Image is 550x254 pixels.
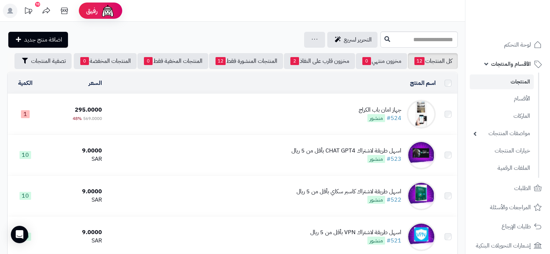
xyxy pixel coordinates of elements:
[470,108,534,124] a: الماركات
[367,237,385,245] span: منشور
[504,40,531,50] span: لوحة التحكم
[367,196,385,204] span: منشور
[470,126,534,141] a: مواصفات المنتجات
[407,222,436,251] img: اسهل طريقة لاشتراك VPN بأقل من 5 ريال
[31,57,66,65] span: تصفية المنتجات
[367,155,385,163] span: منشور
[46,228,102,237] div: 9.0000
[310,228,401,237] div: اسهل طريقة لاشتراك VPN بأقل من 5 ريال
[20,151,31,159] span: 10
[470,91,534,107] a: الأقسام
[367,114,385,122] span: منشور
[80,57,89,65] span: 0
[46,188,102,196] div: 9.0000
[290,57,299,65] span: 2
[8,32,68,48] a: اضافة منتج جديد
[20,192,31,200] span: 10
[470,218,546,235] a: طلبات الإرجاع
[491,59,531,69] span: الأقسام والمنتجات
[410,79,436,87] a: اسم المنتج
[414,57,425,65] span: 12
[73,115,82,122] span: 48%
[75,106,102,114] span: 295.0000
[476,241,531,251] span: إشعارات التحويلات البنكية
[470,74,534,89] a: المنتجات
[14,53,72,69] button: تصفية المنتجات
[209,53,283,69] a: المنتجات المنشورة فقط12
[46,147,102,155] div: 9.0000
[46,237,102,245] div: SAR
[18,79,33,87] a: الكمية
[21,110,30,118] span: 1
[327,32,378,48] a: التحرير لسريع
[407,100,436,129] img: جهاز امان باب الكراج
[284,53,355,69] a: مخزون قارب على النفاذ2
[46,155,102,163] div: SAR
[387,155,401,163] a: #523
[407,181,436,210] img: اسهل طريقة لاشتراك كاسبر سكاي بأقل من 5 ريال
[137,53,208,69] a: المنتجات المخفية فقط0
[387,195,401,204] a: #522
[86,7,98,15] span: رفيق
[470,160,534,176] a: الملفات الرقمية
[502,221,531,232] span: طلبات الإرجاع
[74,53,137,69] a: المنتجات المخفضة0
[297,188,401,196] div: اسهل طريقة لاشتراك كاسبر سكاي بأقل من 5 ريال
[407,141,436,169] img: اسهل طريقة لاشتراك CHAT GPT4 بأقل من 5 ريال
[216,57,226,65] span: 12
[89,79,102,87] a: السعر
[344,35,372,44] span: التحرير لسريع
[24,35,62,44] span: اضافة منتج جديد
[470,36,546,53] a: لوحة التحكم
[356,53,407,69] a: مخزون منتهي0
[408,53,458,69] a: كل المنتجات12
[35,2,40,7] div: 10
[101,4,115,18] img: ai-face.png
[501,5,543,21] img: logo-2.png
[387,114,401,122] a: #524
[470,180,546,197] a: الطلبات
[490,202,531,212] span: المراجعات والأسئلة
[387,236,401,245] a: #521
[83,115,102,122] span: 569.0000
[470,199,546,216] a: المراجعات والأسئلة
[291,147,401,155] div: اسهل طريقة لاشتراك CHAT GPT4 بأقل من 5 ريال
[19,4,37,20] a: تحديثات المنصة
[514,183,531,193] span: الطلبات
[144,57,153,65] span: 0
[359,106,401,114] div: جهاز امان باب الكراج
[470,143,534,159] a: خيارات المنتجات
[46,196,102,204] div: SAR
[362,57,371,65] span: 0
[11,226,28,243] div: Open Intercom Messenger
